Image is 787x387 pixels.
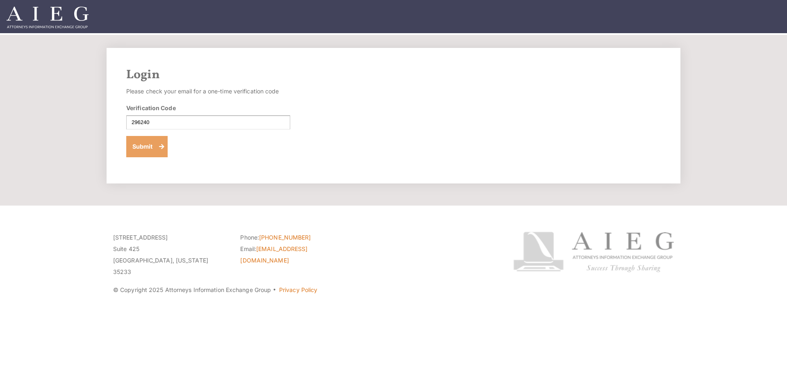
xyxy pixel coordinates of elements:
a: Privacy Policy [279,286,317,293]
span: · [273,290,276,294]
a: [EMAIL_ADDRESS][DOMAIN_NAME] [240,245,307,264]
p: [STREET_ADDRESS] Suite 425 [GEOGRAPHIC_DATA], [US_STATE] 35233 [113,232,228,278]
h2: Login [126,68,661,82]
button: Submit [126,136,168,157]
label: Verification Code [126,104,176,112]
img: Attorneys Information Exchange Group [7,7,89,28]
img: Attorneys Information Exchange Group logo [513,232,674,272]
li: Email: [240,243,355,266]
li: Phone: [240,232,355,243]
a: [PHONE_NUMBER] [259,234,311,241]
p: Please check your email for a one-time verification code [126,86,290,97]
p: © Copyright 2025 Attorneys Information Exchange Group [113,284,482,296]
